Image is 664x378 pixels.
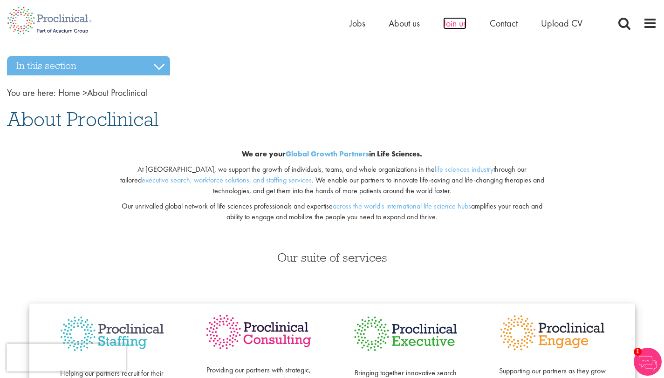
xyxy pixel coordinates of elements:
[634,348,642,356] span: 1
[58,87,80,99] a: breadcrumb link to Home
[57,313,167,355] img: Proclinical Staffing
[58,87,148,99] span: About Proclinical
[349,17,365,29] a: Jobs
[286,149,369,159] a: Global Growth Partners
[242,149,422,159] b: We are your in Life Sciences.
[118,164,547,196] p: At [GEOGRAPHIC_DATA], we support the growth of individuals, teams, and whole organizations in the...
[7,56,170,75] h3: In this section
[82,87,87,99] span: >
[634,348,662,376] img: Chatbot
[498,313,607,353] img: Proclinical Engage
[7,251,657,263] h3: Our suite of services
[541,17,582,29] a: Upload CV
[443,17,466,29] a: Join us
[7,107,158,132] span: About Proclinical
[142,175,312,185] a: executive search, workforce solutions, and staffing services
[118,201,547,223] p: Our unrivalled global network of life sciences professionals and expertise amplifies your reach a...
[351,313,460,355] img: Proclinical Executive
[389,17,420,29] a: About us
[204,313,314,351] img: Proclinical Consulting
[435,164,493,174] a: life sciences industry
[7,344,126,371] iframe: reCAPTCHA
[7,87,56,99] span: You are here:
[490,17,518,29] a: Contact
[333,201,471,211] a: across the world's international life science hubs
